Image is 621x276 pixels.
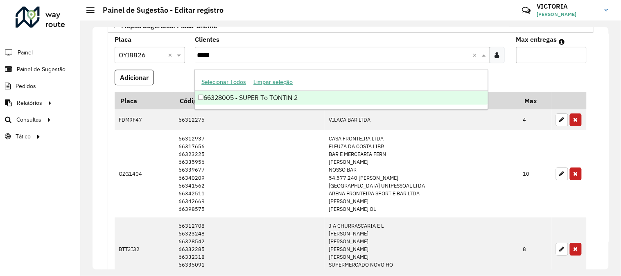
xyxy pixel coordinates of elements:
[174,92,325,109] th: Código Cliente
[559,38,565,45] em: Máximo de clientes que serão colocados na mesma rota com os clientes informados
[17,65,65,74] span: Painel de Sugestão
[115,109,174,131] td: FDM9F47
[16,132,31,141] span: Tático
[16,115,41,124] span: Consultas
[250,76,296,88] button: Limpar seleção
[198,76,250,88] button: Selecionar Todos
[121,23,217,29] span: Mapas Sugeridos: Placa-Cliente
[174,109,325,131] td: 66312275
[537,11,598,18] span: [PERSON_NAME]
[519,109,552,131] td: 4
[95,6,224,15] h2: Painel de Sugestão - Editar registro
[17,99,42,107] span: Relatórios
[325,130,519,217] td: CASA FRONTEIRA LTDA ELEUZA DA COSTA LIBR BAR E MERCEARIA FERN [PERSON_NAME] NOSSO BAR 54.577.240 ...
[517,2,535,19] a: Contato Rápido
[519,130,552,217] td: 10
[16,82,36,90] span: Pedidos
[194,69,488,110] ng-dropdown-panel: Options list
[168,50,175,60] span: Clear all
[18,48,33,57] span: Painel
[115,70,154,85] button: Adicionar
[115,130,174,217] td: GZG1404
[115,92,174,109] th: Placa
[516,34,557,44] label: Max entregas
[537,2,598,10] h3: VICTORIA
[325,109,519,131] td: VILACA BAR LTDA
[473,50,480,60] span: Clear all
[174,130,325,217] td: 66312937 66317656 66323225 66335956 66339677 66340209 66341562 66342511 66342669 66398575
[195,91,488,105] div: 66328005 - SUPER To TONTIN 2
[115,34,131,44] label: Placa
[519,92,552,109] th: Max
[195,34,219,44] label: Clientes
